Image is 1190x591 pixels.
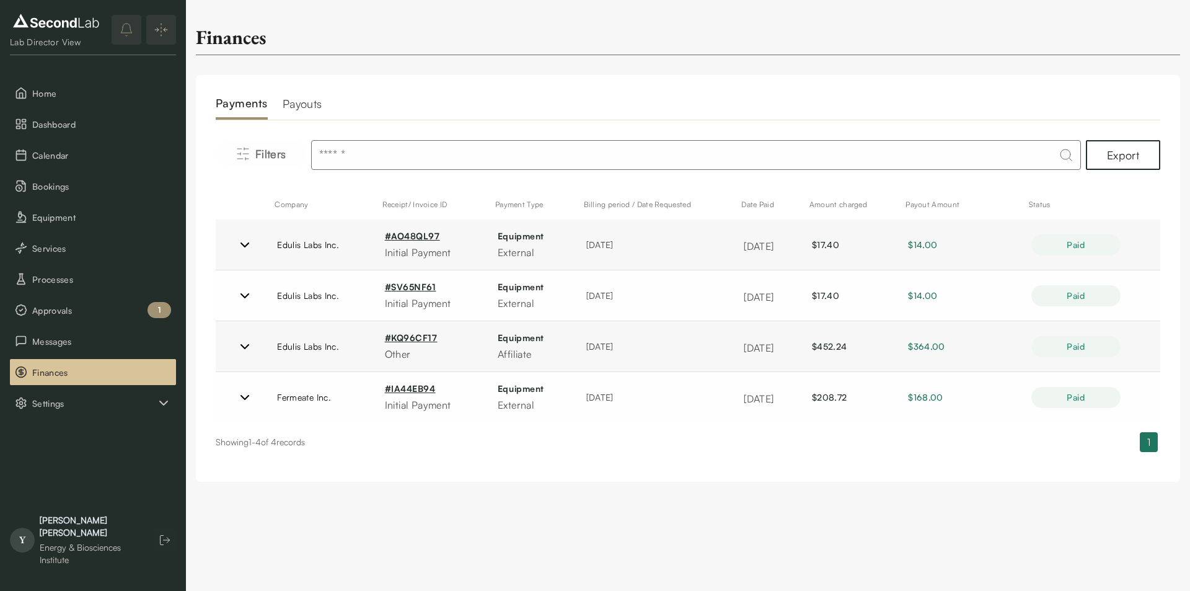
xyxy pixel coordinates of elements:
div: Lab Director View [10,36,102,48]
span: Finances [32,366,171,379]
span: Calendar [32,149,171,162]
div: [DATE] [744,239,787,254]
button: Export [1086,140,1160,170]
div: $17.40 [812,289,883,302]
div: equipment [498,331,562,344]
span: Other [385,348,411,360]
button: Settings [10,390,176,416]
div: $208.72 [812,391,883,404]
span: Processes [32,273,171,286]
h2: Payouts [283,95,322,120]
a: #SV65NF61 [385,282,436,292]
button: Equipment [10,204,176,230]
button: Expand/Collapse sidebar [146,15,176,45]
div: equipment [498,382,562,395]
span: Initial Payment [385,246,451,259]
span: Edulis Labs Inc. [277,238,359,251]
span: Fermeate Inc. [277,391,359,404]
th: Payment Type [485,190,574,220]
button: Dashboard [10,111,176,137]
th: Status [1019,190,1160,220]
div: external [498,245,562,260]
div: [DATE] [744,290,787,304]
button: Processes [10,266,176,292]
div: equipment [498,280,562,293]
div: external [498,398,562,412]
span: Dashboard [32,118,171,131]
button: Finances [10,359,176,385]
a: #IA44EB94 [385,383,436,394]
div: equipment [498,229,562,242]
a: #AO48QL97 [385,231,440,241]
div: Settings sub items [10,390,176,416]
span: Filters [255,145,286,162]
div: [DATE] [586,289,720,302]
button: notifications [112,15,141,45]
div: [DATE] [586,340,720,353]
span: Initial Payment [385,297,451,309]
span: Bookings [32,180,171,193]
img: logo [10,11,102,31]
button: Calendar [10,142,176,168]
th: Amount charged [800,190,896,220]
button: Messages [10,328,176,354]
th: Payout Amount [896,190,1018,220]
div: [DATE] [744,391,787,406]
button: 1 [1140,432,1158,452]
h2: Finances [196,25,267,50]
th: Receipt/ Invoice ID [372,190,485,220]
span: Showing 1 - 4 of 4 records [216,437,305,447]
button: Approvals [10,297,176,323]
div: [DATE] [586,391,720,404]
h2: Payments [216,95,268,120]
div: $14.00 [908,238,1006,251]
div: 1 [148,302,171,318]
div: external [498,296,562,311]
div: $452.24 [812,340,883,353]
div: [DATE] [586,238,720,251]
div: Paid [1031,336,1121,357]
span: Services [32,242,171,255]
span: Settings [32,397,156,410]
span: Approvals [32,304,171,317]
th: Billing period / Date Requested [574,190,732,220]
div: Paid [1031,234,1121,256]
span: Equipment [32,211,171,224]
th: Company [265,190,372,220]
button: Home [10,80,176,106]
span: Edulis Labs Inc. [277,289,359,302]
div: Paid [1031,387,1121,408]
button: Filters [216,140,306,167]
div: $364.00 [908,340,1006,353]
span: Initial Payment [385,399,451,411]
span: Edulis Labs Inc. [277,340,359,353]
div: $14.00 [908,289,1006,302]
div: $17.40 [812,238,883,251]
button: Bookings [10,173,176,199]
button: Services [10,235,176,261]
div: $168.00 [908,391,1006,404]
div: affiliate [498,347,562,362]
div: Paid [1031,285,1121,306]
span: Home [32,87,171,100]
